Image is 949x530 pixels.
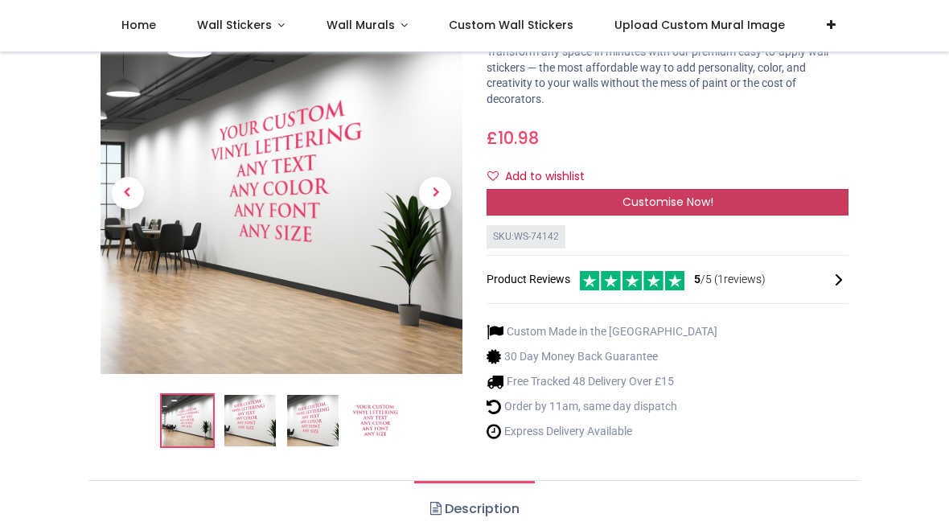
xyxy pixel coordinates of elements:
[694,273,700,286] span: 5
[487,323,717,340] li: Custom Made in the [GEOGRAPHIC_DATA]
[409,66,463,319] a: Next
[487,348,717,365] li: 30 Day Money Back Guarantee
[487,225,565,249] div: SKU: WS-74142
[487,423,717,440] li: Express Delivery Available
[487,373,717,390] li: Free Tracked 48 Delivery Over £15
[487,269,848,290] div: Product Reviews
[487,126,539,150] span: £
[197,17,272,33] span: Wall Stickers
[487,398,717,415] li: Order by 11am, same day dispatch
[121,17,156,33] span: Home
[487,163,598,191] button: Add to wishlistAdd to wishlist
[162,395,213,446] img: Custom Wall Sticker Quote Any Text & Colour - Vinyl Lettering
[101,66,155,319] a: Previous
[449,17,573,33] span: Custom Wall Stickers
[101,12,462,374] img: Custom Wall Sticker Quote Any Text & Colour - Vinyl Lettering
[287,395,339,446] img: WS-74142-03
[614,17,785,33] span: Upload Custom Mural Image
[224,395,276,446] img: WS-74142-02
[622,194,713,210] span: Customise Now!
[350,395,401,446] img: WS-74142-04
[694,272,766,288] span: /5 ( 1 reviews)
[487,171,499,182] i: Add to wishlist
[498,126,539,150] span: 10.98
[487,44,848,107] p: Transform any space in minutes with our premium easy-to-apply wall stickers — the most affordable...
[112,177,144,209] span: Previous
[419,177,451,209] span: Next
[327,17,395,33] span: Wall Murals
